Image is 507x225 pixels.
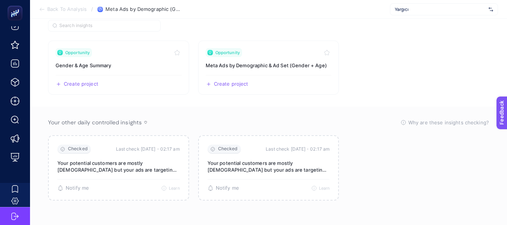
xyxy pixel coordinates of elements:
span: Back To Analysis [47,6,87,12]
span: Checked [218,146,238,152]
p: Your potential customers are mostly [DEMOGRAPHIC_DATA] but your ads are targeting [DEMOGRAPHIC_DATA] [57,160,180,173]
button: Learn [311,186,330,191]
span: Opportunity [65,50,90,56]
span: / [91,6,93,12]
a: View insight titled [48,41,189,95]
span: Yargıcı [395,6,486,12]
section: Insight Packages [48,41,489,95]
span: Notify me [66,185,89,191]
p: Your potential customers are mostly [DEMOGRAPHIC_DATA] but your ads are targeting [DEMOGRAPHIC_DA... [208,160,330,173]
time: Last check [DATE]・02:17 am [266,145,329,153]
input: Search [59,23,156,29]
button: Toggle favorite [173,48,182,57]
span: Feedback [5,2,29,8]
button: Create a new project based on this insight [206,81,248,87]
span: Meta Ads by Demographic (Gender + Age) [105,6,181,12]
button: Toggle favorite [322,48,331,57]
span: Create project [64,81,98,87]
a: View insight titled [198,41,339,95]
button: Learn [161,186,180,191]
span: Why are these insights checking? [408,119,489,126]
span: Notify me [216,185,239,191]
span: Create project [214,81,248,87]
span: Your other daily controlled insights [48,119,142,126]
span: Opportunity [215,50,240,56]
span: Checked [68,146,88,152]
h3: Insight title [206,62,332,69]
img: svg%3e [489,6,493,13]
button: Create a new project based on this insight [56,81,98,87]
time: Last check [DATE]・02:17 am [116,145,180,153]
h3: Insight title [56,62,182,69]
button: Notify me [57,185,89,191]
span: Learn [169,186,180,191]
section: Passive Insight Packages [48,135,489,201]
button: Notify me [208,185,239,191]
span: Learn [319,186,330,191]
